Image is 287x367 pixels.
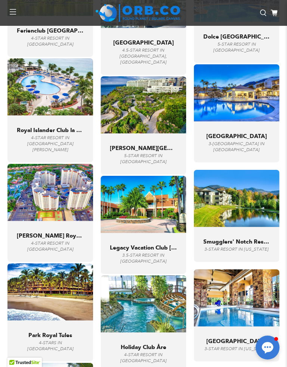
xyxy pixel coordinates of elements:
span: 3-STAR RESORT in [US_STATE] [204,346,269,352]
span: 3-[GEOGRAPHIC_DATA] in [GEOGRAPHIC_DATA] [209,141,265,153]
span: 3.5-STAR RESORT in [GEOGRAPHIC_DATA] [120,253,167,264]
span: Ferienclub [GEOGRAPHIC_DATA] [17,27,84,34]
span: 5-STAR RESORT in [GEOGRAPHIC_DATA] [120,153,167,165]
span: 3-STAR RESORT in [US_STATE] [204,247,269,252]
span: 4.5-STAR RESORT in [GEOGRAPHIC_DATA], [GEOGRAPHIC_DATA] [120,48,167,65]
span: 4-STAR RESORT in [GEOGRAPHIC_DATA] [27,241,74,252]
span: 4-STAR RESORT in [GEOGRAPHIC_DATA][PERSON_NAME] [27,135,74,153]
span: [PERSON_NAME] Royal Hotels [17,232,84,239]
span: [GEOGRAPHIC_DATA] [113,39,174,46]
span: Smugglers' Notch Resort [203,238,270,245]
span: Legacy Vacation Club [GEOGRAPHIC_DATA] [110,244,177,251]
span: Park Royal Tules [28,332,72,339]
span: [PERSON_NAME][GEOGRAPHIC_DATA] [110,145,177,152]
span: [GEOGRAPHIC_DATA] [206,133,267,140]
span: 4-STAR RESORT in [GEOGRAPHIC_DATA] [120,352,167,364]
span: 4-STARS in [GEOGRAPHIC_DATA] [27,340,74,352]
span: 5-STAR RESORT in [GEOGRAPHIC_DATA] [213,42,260,53]
span: [GEOGRAPHIC_DATA] [206,338,267,345]
span: Royal Islander Club la Plage [17,127,84,134]
span: 4-STAR RESORT in [GEOGRAPHIC_DATA] [27,36,74,47]
span: Holiday Club Åre [121,344,166,351]
span: Dolce [GEOGRAPHIC_DATA] Attica Riviera [203,33,270,40]
button: Open chat window [256,336,280,360]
